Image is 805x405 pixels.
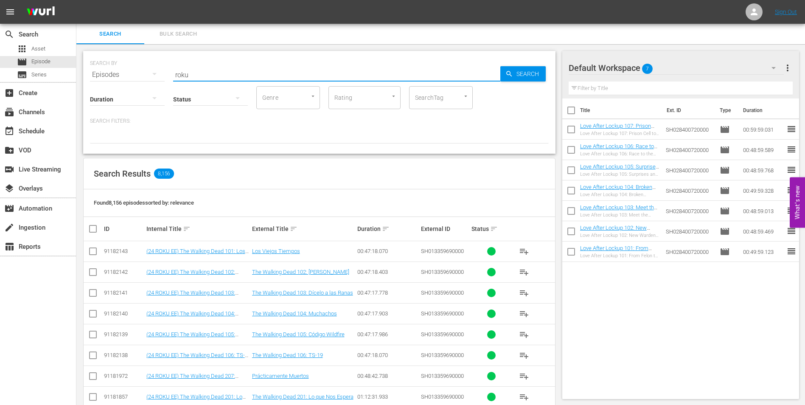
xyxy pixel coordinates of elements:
[786,205,797,216] span: reorder
[514,262,534,282] button: playlist_add
[104,290,144,296] div: 91182141
[104,310,144,317] div: 91182140
[4,222,14,233] span: Ingestion
[514,345,534,366] button: playlist_add
[94,200,194,206] span: Found 8,156 episodes sorted by: relevance
[104,352,144,358] div: 91182138
[580,172,659,177] div: Love After Lockup 105: Surprises and Sentences
[4,145,14,155] span: VOD
[252,394,353,400] a: The Walking Dead 201: Lo que Nos Espera
[519,371,529,381] span: playlist_add
[90,63,165,87] div: Episodes
[740,119,786,140] td: 00:59:59.031
[715,98,738,122] th: Type
[519,246,529,256] span: playlist_add
[183,225,191,233] span: sort
[421,352,464,358] span: SH013359690000
[146,310,238,323] a: (24 ROKU EE) The Walking Dead 104: Muchachos
[720,165,730,175] span: Episode
[580,98,662,122] th: Title
[514,304,534,324] button: playlist_add
[309,92,317,100] button: Open
[740,242,786,262] td: 00:49:59.123
[740,180,786,201] td: 00:49:59.328
[290,225,297,233] span: sort
[146,331,238,344] a: (24 ROKU EE) The Walking Dead 105: Código Wildfire
[357,290,418,296] div: 00:47:17.778
[421,331,464,337] span: SH013359690000
[514,324,534,345] button: playlist_add
[104,373,144,379] div: 91181972
[4,242,14,252] span: Reports
[580,131,659,136] div: Love After Lockup 107: Prison Cell to Wedding Bells
[500,66,546,82] button: Search
[17,57,27,67] span: Episode
[252,373,309,379] a: Prácticamente Muertos
[154,169,174,179] span: 8,156
[252,224,355,234] div: External Title
[252,269,349,275] a: The Walking Dead 102: [PERSON_NAME]
[146,290,238,302] a: (24 ROKU EE) The Walking Dead 103: Dícelo a las Ranas
[4,203,14,214] span: Automation
[4,107,14,117] span: Channels
[31,45,45,53] span: Asset
[514,241,534,262] button: playlist_add
[662,119,716,140] td: SH028400720000
[569,56,784,80] div: Default Workspace
[357,248,418,254] div: 00:47:18.070
[104,248,144,254] div: 91182143
[146,269,238,281] a: (24 ROKU EE) The Walking Dead 102: Agallas
[662,140,716,160] td: SH028400720000
[146,248,249,261] a: (24 ROKU EE) The Walking Dead 101: Los Viejos Tiempos
[104,225,144,232] div: ID
[720,145,730,155] span: Episode
[252,331,345,337] a: The Walking Dead 105: Código Wildfire
[786,185,797,195] span: reorder
[738,98,789,122] th: Duration
[357,331,418,337] div: 00:47:17.986
[252,290,353,296] a: The Walking Dead 103: Dícelo a las Ranas
[775,8,797,15] a: Sign Out
[662,201,716,221] td: SH028400720000
[94,169,151,179] span: Search Results
[462,92,470,100] button: Open
[786,165,797,175] span: reorder
[513,66,546,82] span: Search
[580,123,654,135] a: Love After Lockup 107: Prison Cell to Wedding Bells
[149,29,207,39] span: Bulk Search
[17,70,27,80] span: Series
[357,310,418,317] div: 00:47:17.903
[421,310,464,317] span: SH013359690000
[90,118,549,125] p: Search Filters:
[357,224,418,234] div: Duration
[252,248,300,254] a: Los Viejos Tiempos
[514,283,534,303] button: playlist_add
[740,201,786,221] td: 00:48:59.013
[580,184,656,216] a: Love After Lockup 104: Broken Promises (Love After Lockup 104: Broken Promises (amc_networks_love...
[421,248,464,254] span: SH013359690000
[580,212,659,218] div: Love After Lockup 103: Meet the Parents
[490,225,498,233] span: sort
[580,253,659,259] div: Love After Lockup 101: From Felon to Fiance
[786,246,797,256] span: reorder
[5,7,15,17] span: menu
[642,60,653,78] span: 7
[580,163,659,202] a: Love After Lockup 105: Surprises and Sentences (Love After Lockup 105: Surprises and Sentences (a...
[580,225,657,263] a: Love After Lockup 102: New Warden in [GEOGRAPHIC_DATA] (Love After Lockup 102: New Warden in [GEO...
[421,269,464,275] span: SH013359690000
[786,226,797,236] span: reorder
[17,44,27,54] span: Asset
[662,160,716,180] td: SH028400720000
[790,177,805,228] button: Open Feedback Widget
[4,88,14,98] span: Create
[104,394,144,400] div: 91181857
[580,143,657,175] a: Love After Lockup 106: Race to the Altar (Love After Lockup 106: Race to the Altar (amc_networks_...
[740,160,786,180] td: 00:48:59.768
[421,225,469,232] div: External ID
[662,98,715,122] th: Ext. ID
[20,2,61,22] img: ans4CAIJ8jUAAAAAAAAAAAAAAAAAAAAAAAAgQb4GAAAAAAAAAAAAAAAAAAAAAAAAJMjXAAAAAAAAAAAAAAAAAAAAAAAAgAT5G...
[662,180,716,201] td: SH028400720000
[104,269,144,275] div: 91182142
[81,29,139,39] span: Search
[4,164,14,174] span: Live Streaming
